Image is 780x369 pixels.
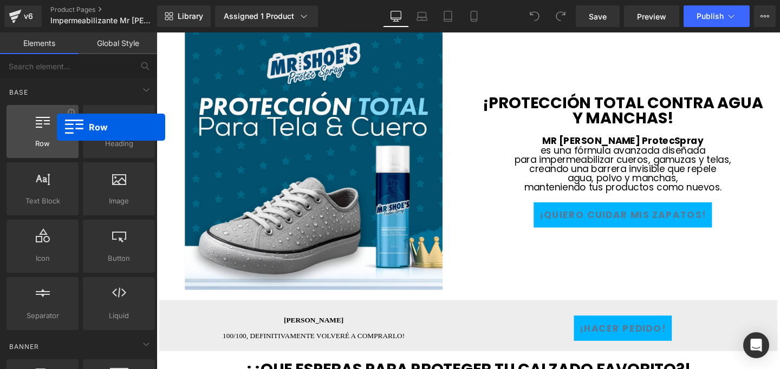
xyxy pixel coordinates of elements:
[224,11,309,22] div: Assigned 1 Product
[445,304,536,318] span: ¡HACER PEDIDO!
[86,310,152,321] span: Liquid
[157,5,211,27] a: New Library
[754,5,776,27] button: More
[178,11,203,21] span: Library
[524,5,545,27] button: Undo
[439,298,542,324] a: ¡HACER PEDIDO!
[86,253,152,264] span: Button
[10,195,75,207] span: Text Block
[336,139,645,148] p: creando una barrera invisible que repele
[4,5,42,27] a: v6
[336,119,645,129] p: es una fórmula avanzada diseñada
[336,158,645,168] p: manteniendo tus productos como nuevos.
[86,138,152,149] span: Heading
[50,16,154,25] span: Impermeabilizante Mr [PERSON_NAME]
[10,310,75,321] span: Separator
[79,32,157,54] a: Global Style
[396,179,584,205] a: ¡QUIERO CUIDAR MIS ZAPATOS!
[8,87,29,97] span: Base
[409,5,435,27] a: Laptop
[697,12,724,21] span: Publish
[589,11,607,22] span: Save
[10,253,75,264] span: Icon
[743,332,769,358] div: Open Intercom Messenger
[383,5,409,27] a: Desktop
[624,5,679,27] a: Preview
[637,11,666,22] span: Preview
[69,315,261,323] span: 100/100, definitivamente volveré a comprarlo!
[461,5,487,27] a: Mobile
[11,346,645,362] p: ¡¿QUE ESPERAS PARA PROTEGER TU CALZADO FAVORITO?!
[435,5,461,27] a: Tablet
[402,184,578,199] span: ¡QUIERO CUIDAR MIS ZAPATOS!
[336,66,645,98] div: ¡PROTECCIÓN TOTAL CONTRA AGUA Y MANCHAS!
[406,107,575,121] strong: MR [PERSON_NAME] ProtecSpray
[550,5,571,27] button: Redo
[22,9,35,23] div: v6
[67,108,75,116] div: View Information
[50,5,175,14] a: Product Pages
[684,5,750,27] button: Publish
[336,129,645,139] p: para impermeabilizar cueros, gamuzas y telas,
[8,341,40,352] span: Banner
[134,298,197,306] font: [PERSON_NAME]
[336,148,645,158] p: agua, polvo y manchas,
[10,138,75,149] span: Row
[86,195,152,207] span: Image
